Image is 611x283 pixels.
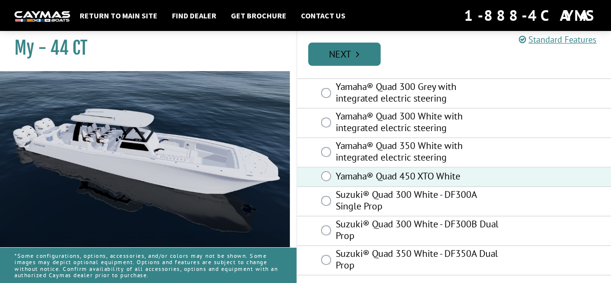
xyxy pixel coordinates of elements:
label: Yamaha® Quad 450 XTO White [336,170,501,184]
label: Yamaha® Quad 300 Grey with integrated electric steering [336,81,501,106]
a: Next [308,43,381,66]
label: Yamaha® Quad 350 White with integrated electric steering [336,140,501,165]
label: Yamaha® Quad 300 White with integrated electric steering [336,110,501,136]
a: Contact Us [296,9,350,22]
div: 1-888-4CAYMAS [464,5,597,26]
label: Suzuki® Quad 300 White - DF300A Single Prop [336,189,501,214]
label: Suzuki® Quad 300 White - DF300B Dual Prop [336,218,501,244]
h1: My - 44 CT [14,37,272,59]
label: Suzuki® Quad 350 White - DF350A Dual Prop [336,248,501,273]
a: Standard Features [519,34,597,45]
img: white-logo-c9c8dbefe5ff5ceceb0f0178aa75bf4bb51f6bca0971e226c86eb53dfe498488.png [14,11,70,21]
a: Return to main site [75,9,162,22]
p: *Some configurations, options, accessories, and/or colors may not be shown. Some images may depic... [14,248,282,283]
a: Get Brochure [226,9,291,22]
a: Find Dealer [167,9,221,22]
